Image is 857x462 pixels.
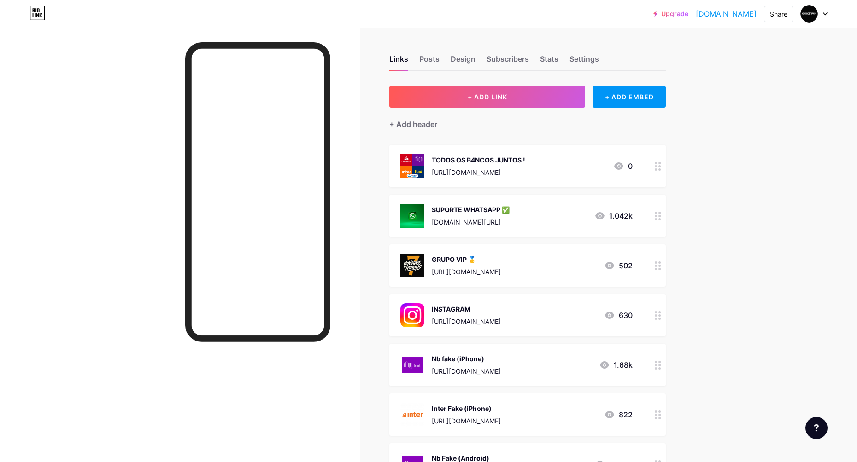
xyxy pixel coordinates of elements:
[432,416,501,426] div: [URL][DOMAIN_NAME]
[468,93,507,101] span: + ADD LINK
[594,210,633,221] div: 1.042k
[451,53,475,70] div: Design
[569,53,599,70] div: Settings
[653,10,688,17] a: Upgrade
[432,366,501,376] div: [URL][DOMAIN_NAME]
[400,154,424,178] img: TODOS OS B4NCOS JUNTOS !
[389,86,585,108] button: + ADD LINK
[487,53,529,70] div: Subscribers
[432,304,501,314] div: INSTAGRAM
[389,119,437,130] div: + Add header
[432,167,525,177] div: [URL][DOMAIN_NAME]
[400,353,424,377] img: Nb fake (iPhone)
[604,409,633,420] div: 822
[400,254,424,277] img: GRUPO VIP 🥇
[432,155,525,165] div: TODOS OS B4NCOS JUNTOS !
[599,359,633,370] div: 1.68k
[400,303,424,327] img: INSTAGRAM
[540,53,558,70] div: Stats
[432,267,501,277] div: [URL][DOMAIN_NAME]
[432,205,510,214] div: SUPORTE WHATSAPP ✅
[432,217,510,227] div: [DOMAIN_NAME][URL]
[770,9,787,19] div: Share
[432,254,501,264] div: GRUPO VIP 🥇
[800,5,818,23] img: novindostrampo
[389,53,408,70] div: Links
[432,317,501,326] div: [URL][DOMAIN_NAME]
[604,260,633,271] div: 502
[613,161,633,172] div: 0
[696,8,757,19] a: [DOMAIN_NAME]
[400,204,424,228] img: SUPORTE WHATSAPP ✅
[419,53,440,70] div: Posts
[432,404,501,413] div: Inter Fake (iPhone)
[604,310,633,321] div: 630
[400,403,424,427] img: Inter Fake (iPhone)
[432,354,501,364] div: Nb fake (iPhone)
[593,86,666,108] div: + ADD EMBED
